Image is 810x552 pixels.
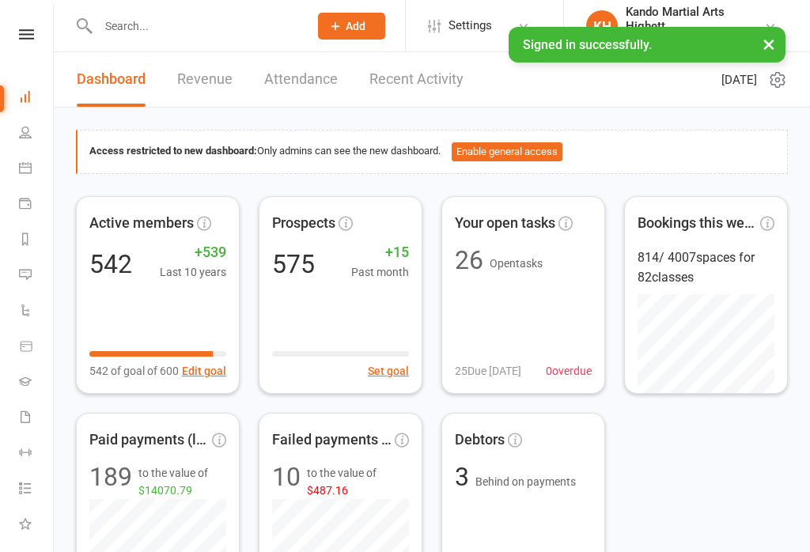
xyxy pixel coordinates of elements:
[19,152,55,187] a: Calendar
[272,429,392,452] span: Failed payments (last 30d)
[89,362,179,380] span: 542 of goal of 600
[160,241,226,264] span: +539
[89,142,775,161] div: Only admins can see the new dashboard.
[546,362,592,380] span: 0 overdue
[368,362,409,380] button: Set goal
[160,263,226,281] span: Last 10 years
[177,52,233,107] a: Revenue
[755,27,783,61] button: ×
[307,484,348,497] span: $487.16
[19,330,55,365] a: Product Sales
[77,52,146,107] a: Dashboard
[346,20,365,32] span: Add
[475,475,576,488] span: Behind on payments
[318,13,385,40] button: Add
[89,145,257,157] strong: Access restricted to new dashboard:
[626,5,764,33] div: Kando Martial Arts Highett
[89,464,132,500] div: 189
[351,241,409,264] span: +15
[19,223,55,259] a: Reports
[586,10,618,42] div: KH
[452,142,562,161] button: Enable general access
[455,362,521,380] span: 25 Due [DATE]
[138,464,226,500] span: to the value of
[638,212,757,235] span: Bookings this week
[182,362,226,380] button: Edit goal
[455,429,505,452] span: Debtors
[89,429,209,452] span: Paid payments (last 7d)
[93,15,297,37] input: Search...
[351,263,409,281] span: Past month
[490,257,543,270] span: Open tasks
[19,508,55,543] a: What's New
[272,212,335,235] span: Prospects
[19,187,55,223] a: Payments
[369,52,464,107] a: Recent Activity
[721,70,757,89] span: [DATE]
[638,248,774,288] div: 814 / 4007 spaces for 82 classes
[455,462,475,492] span: 3
[449,8,492,43] span: Settings
[138,484,192,497] span: $14070.79
[264,52,338,107] a: Attendance
[89,251,132,277] div: 542
[272,464,301,500] div: 10
[19,116,55,152] a: People
[523,37,652,52] span: Signed in successfully.
[455,248,483,273] div: 26
[307,464,409,500] span: to the value of
[19,81,55,116] a: Dashboard
[272,251,315,277] div: 575
[89,212,194,235] span: Active members
[455,212,555,235] span: Your open tasks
